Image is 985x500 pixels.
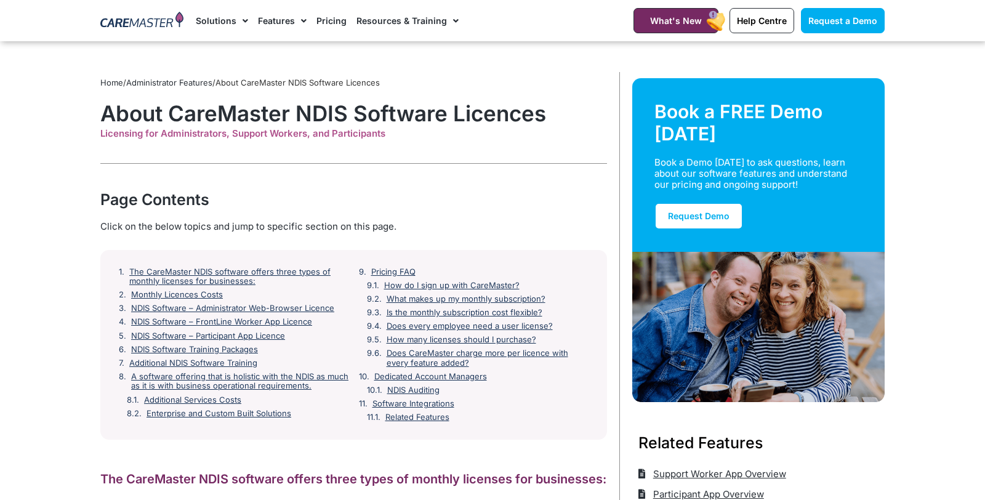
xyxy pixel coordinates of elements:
span: Request a Demo [808,15,877,26]
span: Help Centre [737,15,787,26]
a: NDIS Software – FrontLine Worker App Licence [131,317,312,327]
a: Related Features [385,413,449,422]
a: NDIS Software Training Packages [131,345,258,355]
a: Request a Demo [801,8,885,33]
a: The CareMaster NDIS software offers three types of monthly licenses for businesses: [129,267,349,286]
img: CareMaster Logo [100,12,183,30]
a: Help Centre [730,8,794,33]
div: Book a FREE Demo [DATE] [654,100,862,145]
a: What's New [633,8,718,33]
a: Monthly Licences Costs [131,290,223,300]
span: What's New [650,15,702,26]
a: Does CareMaster charge more per licence with every feature added? [387,349,589,368]
h3: Related Features [638,432,878,454]
a: Dedicated Account Managers [374,372,487,382]
a: Administrator Features [126,78,212,87]
a: Is the monthly subscription cost flexible? [387,308,542,318]
img: Support Worker and NDIS Participant out for a coffee. [632,252,885,402]
a: Additional Services Costs [144,395,241,405]
span: Support Worker App Overview [650,464,786,484]
span: Request Demo [668,211,730,221]
a: What makes up my monthly subscription? [387,294,545,304]
a: Home [100,78,123,87]
div: Page Contents [100,188,607,211]
a: Enterprise and Custom Built Solutions [147,409,291,419]
a: NDIS Auditing [387,385,440,395]
h2: The CareMaster NDIS software offers three types of monthly licenses for businesses: [100,471,607,487]
a: NDIS Software – Participant App Licence [131,331,285,341]
div: Click on the below topics and jump to specific section on this page. [100,220,607,233]
a: NDIS Software – Administrator Web-Browser Licence [131,304,334,313]
a: How many licenses should I purchase? [387,335,536,345]
a: How do I sign up with CareMaster? [384,281,520,291]
a: A software offering that is holistic with the NDIS as much as it is with business operational req... [131,372,349,391]
a: Request Demo [654,203,743,230]
a: Additional NDIS Software Training [129,358,257,368]
h1: About CareMaster NDIS Software Licences [100,100,607,126]
a: Software Integrations [372,399,454,409]
span: About CareMaster NDIS Software Licences [215,78,380,87]
a: Pricing FAQ [371,267,416,277]
span: / / [100,78,380,87]
a: Support Worker App Overview [638,464,786,484]
div: Book a Demo [DATE] to ask questions, learn about our software features and understand our pricing... [654,157,848,190]
div: Licensing for Administrators, Support Workers, and Participants [100,128,607,139]
a: Does every employee need a user license? [387,321,553,331]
